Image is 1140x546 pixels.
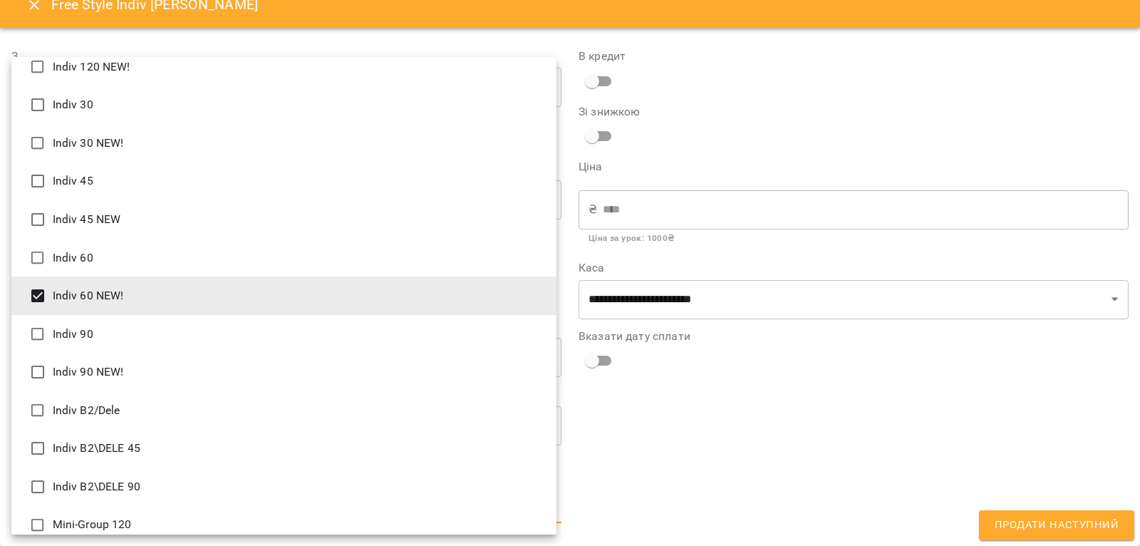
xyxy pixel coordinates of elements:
li: Indiv 90 NEW! [11,353,556,391]
li: Indiv 30 [11,86,556,124]
li: Indiv 60 NEW! [11,277,556,315]
li: Indiv B2/Dele [11,391,556,430]
li: Indiv B2\DELE 45 [11,429,556,468]
li: Indiv 60 [11,239,556,277]
li: Indiv 120 NEW! [11,48,556,86]
li: Indiv 45 NEW [11,200,556,239]
li: Indiv 30 NEW! [11,124,556,163]
li: Indiv 45 [11,162,556,200]
li: Indiv B2\DELE 90 [11,468,556,506]
li: Mini-Group 120 [11,506,556,545]
li: Indiv 90 [11,315,556,354]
